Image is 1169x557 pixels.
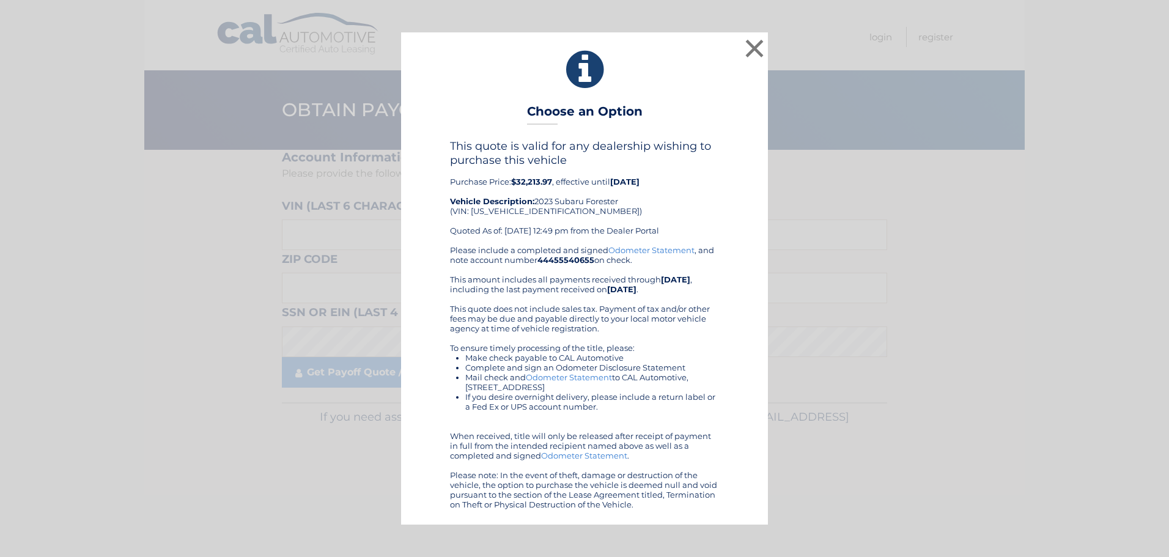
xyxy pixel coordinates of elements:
[450,139,719,166] h4: This quote is valid for any dealership wishing to purchase this vehicle
[511,177,552,186] b: $32,213.97
[465,363,719,372] li: Complete and sign an Odometer Disclosure Statement
[742,36,767,61] button: ×
[450,196,534,206] strong: Vehicle Description:
[465,392,719,411] li: If you desire overnight delivery, please include a return label or a Fed Ex or UPS account number.
[465,353,719,363] li: Make check payable to CAL Automotive
[537,255,594,265] b: 44455540655
[465,372,719,392] li: Mail check and to CAL Automotive, [STREET_ADDRESS]
[527,104,643,125] h3: Choose an Option
[541,451,627,460] a: Odometer Statement
[608,245,695,255] a: Odometer Statement
[607,284,636,294] b: [DATE]
[450,139,719,245] div: Purchase Price: , effective until 2023 Subaru Forester (VIN: [US_VEHICLE_IDENTIFICATION_NUMBER]) ...
[450,245,719,509] div: Please include a completed and signed , and note account number on check. This amount includes al...
[610,177,640,186] b: [DATE]
[526,372,612,382] a: Odometer Statement
[661,275,690,284] b: [DATE]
